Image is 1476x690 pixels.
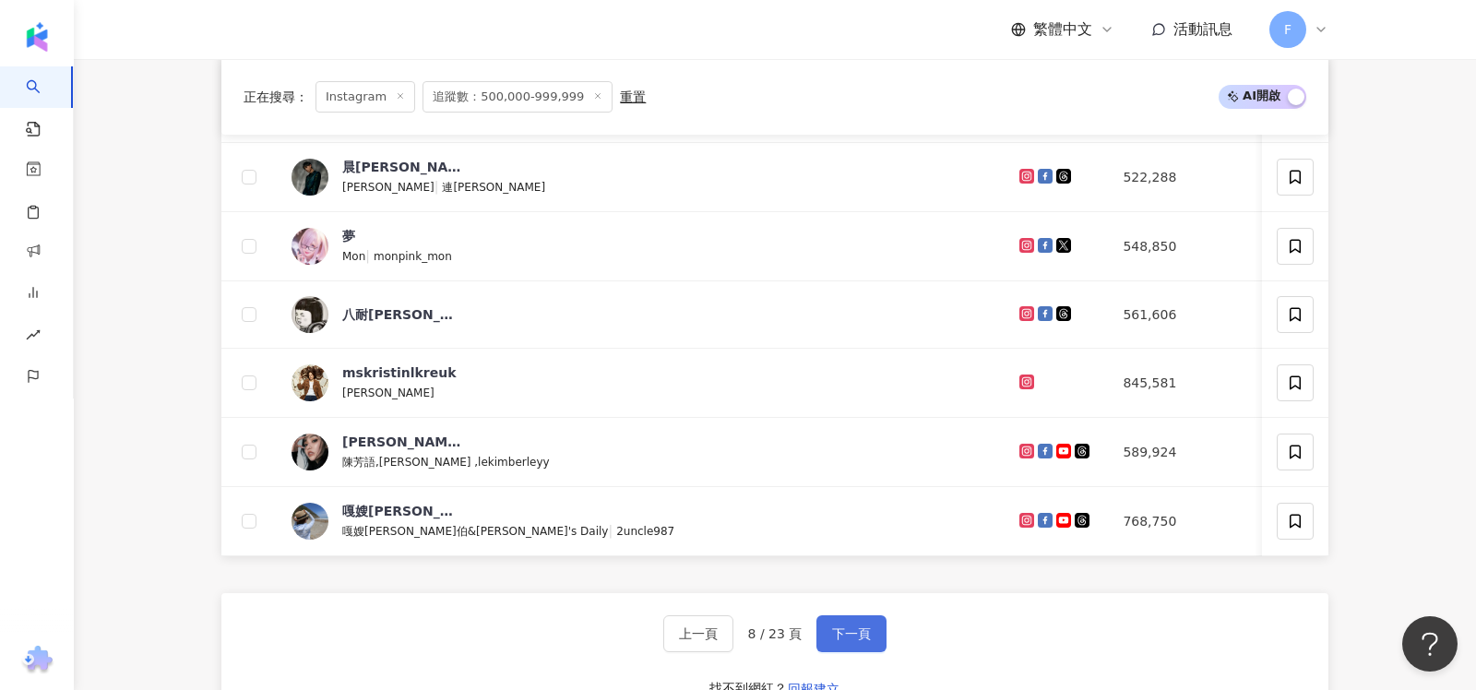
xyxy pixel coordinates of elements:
[442,181,545,194] span: 連[PERSON_NAME]
[620,89,646,104] div: 重置
[22,22,52,52] img: logo icon
[816,615,887,652] button: 下一頁
[616,525,674,538] span: 2uncle987
[292,503,328,540] img: KOL Avatar
[26,316,41,358] span: rise
[832,626,871,641] span: 下一頁
[1108,418,1255,487] td: 589,924
[342,502,462,520] div: 嘎嫂[PERSON_NAME]伯
[244,89,308,104] span: 正在搜尋 ：
[342,433,462,451] div: [PERSON_NAME] 陳芳語
[315,81,415,113] span: Instagram
[434,179,443,194] span: |
[423,81,613,113] span: 追蹤數：500,000-999,999
[342,227,355,245] div: 夢
[1108,212,1255,281] td: 548,850
[292,227,990,266] a: KOL Avatar夢Mon|monpink_mon
[292,158,990,196] a: KOL Avatar晨[PERSON_NAME][PERSON_NAME]|連[PERSON_NAME]
[342,250,365,263] span: Mon
[342,525,608,538] span: 嘎嫂[PERSON_NAME]伯&[PERSON_NAME]'s Daily
[1402,616,1458,672] iframe: Help Scout Beacon - Open
[292,364,328,401] img: KOL Avatar
[292,502,990,541] a: KOL Avatar嘎嫂[PERSON_NAME]伯嘎嫂[PERSON_NAME]伯&[PERSON_NAME]'s Daily|2uncle987
[1108,143,1255,212] td: 522,288
[342,305,462,324] div: 八耐[PERSON_NAME]子
[342,456,550,469] span: 陳芳語,[PERSON_NAME] ,lekimberleyy
[1284,19,1291,40] span: F
[26,66,63,138] a: search
[292,159,328,196] img: KOL Avatar
[663,615,733,652] button: 上一頁
[1108,487,1255,556] td: 768,750
[1173,20,1232,38] span: 活動訊息
[292,433,990,471] a: KOL Avatar[PERSON_NAME] 陳芳語陳芳語,[PERSON_NAME] ,lekimberleyy
[292,228,328,265] img: KOL Avatar
[292,296,990,333] a: KOL Avatar八耐[PERSON_NAME]子
[365,248,374,263] span: |
[608,523,616,538] span: |
[342,158,462,176] div: 晨[PERSON_NAME]
[19,646,55,675] img: chrome extension
[748,626,803,641] span: 8 / 23 頁
[1108,349,1255,418] td: 845,581
[292,434,328,470] img: KOL Avatar
[292,296,328,333] img: KOL Avatar
[342,363,457,382] div: mskristinlkreuk
[374,250,452,263] span: monpink_mon
[342,181,434,194] span: [PERSON_NAME]
[1033,19,1092,40] span: 繁體中文
[679,626,718,641] span: 上一頁
[342,387,434,399] span: [PERSON_NAME]
[1108,281,1255,349] td: 561,606
[292,363,990,402] a: KOL Avatarmskristinlkreuk[PERSON_NAME]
